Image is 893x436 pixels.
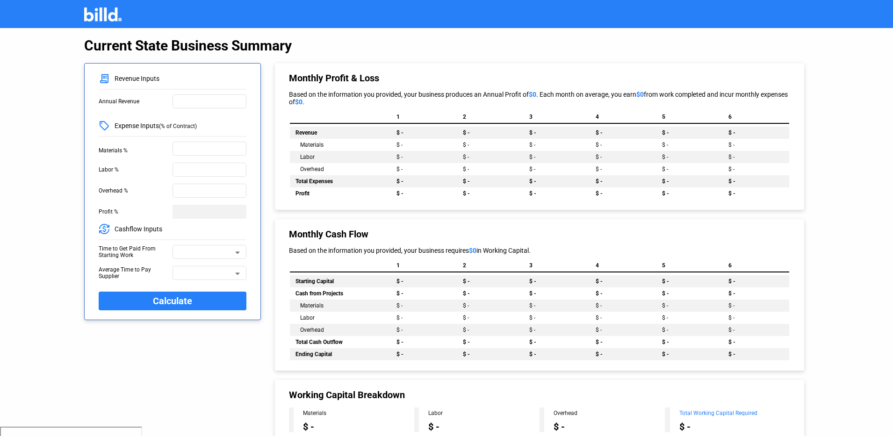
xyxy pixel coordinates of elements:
span: $0 [469,247,476,254]
span: $ - [396,178,403,185]
span: Expense Inputs [110,122,197,129]
span: $ - [596,314,602,321]
span: $ - [463,166,469,172]
div: Profit % [99,205,173,219]
span: $ - [596,278,603,285]
span: $ - [662,278,669,285]
span: $ - [529,129,536,136]
span: $ - [596,327,602,333]
span: $ - [396,166,403,172]
div: $ - [554,421,664,432]
span: $ - [463,302,469,309]
div: Materials [303,410,414,416]
span: $ - [396,154,403,160]
span: $ - [596,166,602,172]
span: $ - [728,314,735,321]
span: $ - [728,339,735,345]
span: $ - [728,166,735,172]
span: $ - [463,129,470,136]
span: $ - [728,142,735,148]
span: $0 [529,91,536,98]
span: $ - [529,314,535,321]
img: logo [84,7,122,21]
span: $ - [596,351,603,357]
span: $ - [529,327,535,333]
td: Labor [290,312,391,324]
span: $ - [396,129,403,136]
td: Starting Capital [290,275,391,287]
div: $ - [428,421,539,432]
div: $ - [303,421,414,432]
th: 6 [723,262,789,269]
span: $ - [463,142,469,148]
span: $ - [596,178,603,185]
div: Current State Business Summary [84,37,893,54]
span: Revenue Inputs [110,75,159,82]
td: Revenue [290,127,391,139]
span: $ - [662,154,668,160]
span: $ - [463,327,469,333]
span: $ - [596,290,603,297]
th: 4 [590,114,656,120]
span: $ - [728,290,735,297]
th: 4 [590,262,656,269]
span: $ - [728,302,735,309]
span: $ - [463,290,470,297]
td: Overhead [290,324,391,336]
span: $ - [396,302,403,309]
span: Cashflow Inputs [110,225,162,233]
img: logo [99,120,110,131]
span: $ - [662,314,668,321]
td: Overhead [290,163,391,175]
span: $ - [529,166,535,172]
div: $ - [679,421,790,432]
th: 1 [391,114,457,120]
img: logo [99,223,110,235]
span: $ - [529,142,535,148]
th: 1 [391,262,457,269]
div: Based on the information you provided, your business requires in Working Capital. [289,247,791,254]
div: Average Time to Pay Supplier [99,266,173,280]
div: Labor % [99,163,173,177]
th: 3 [524,114,590,120]
img: logo [99,73,110,84]
span: $0 [295,98,302,106]
span: $ - [596,302,602,309]
span: $ - [529,339,536,345]
span: $ - [662,351,669,357]
div: Annual Revenue [99,94,173,108]
span: $ - [662,166,668,172]
span: $ - [662,142,668,148]
span: $ - [396,190,403,197]
th: 2 [457,114,524,120]
span: $ - [396,339,403,345]
span: $ - [463,351,470,357]
span: $ - [396,314,403,321]
span: $ - [596,142,602,148]
span: $ - [529,290,536,297]
span: $ - [529,278,536,285]
span: $ - [596,154,602,160]
span: $ - [662,129,669,136]
span: $ - [529,178,536,185]
span: $ - [596,129,603,136]
td: Total Expenses [290,175,391,187]
td: Profit [290,187,391,200]
span: $ - [529,154,535,160]
th: 3 [524,262,590,269]
span: $ - [728,178,735,185]
span: $ - [463,278,470,285]
span: $ - [662,339,669,345]
span: $ - [728,351,735,357]
span: $ - [396,290,403,297]
td: Cash from Projects [290,287,391,300]
span: $ - [728,129,735,136]
div: Working Capital Breakdown [289,389,791,400]
div: Overhead % [99,184,173,198]
span: $ - [463,154,469,160]
th: 2 [457,262,524,269]
span: $ - [662,290,669,297]
span: $ - [463,339,470,345]
span: (% of Contract) [159,123,197,129]
span: $ - [728,278,735,285]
